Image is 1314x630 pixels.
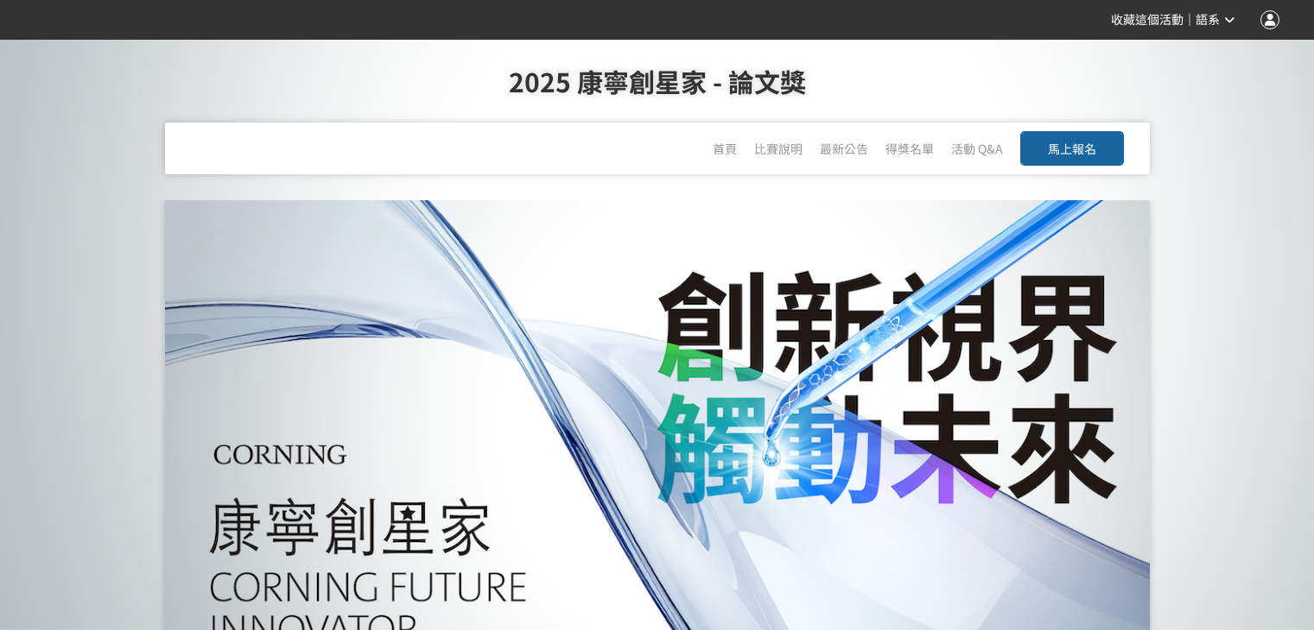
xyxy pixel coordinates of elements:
a: 首頁 [713,140,737,157]
span: 語系 [1196,13,1220,27]
span: ｜ [1184,11,1196,29]
span: 馬上報名 [1048,140,1096,157]
a: 比賽說明 [754,140,803,157]
button: 馬上報名 [1020,131,1124,166]
a: 活動 Q&A [951,140,1003,157]
a: 得獎名單 [886,140,934,157]
span: 收藏這個活動 [1111,13,1184,27]
a: 最新公告 [820,140,868,157]
h1: 2025 康寧創星家 - 論文獎 [35,40,1279,123]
